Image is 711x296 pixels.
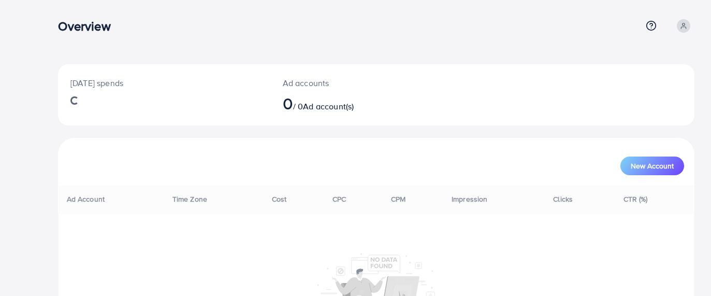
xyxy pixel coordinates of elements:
h3: Overview [58,19,119,34]
span: New Account [631,162,674,170]
p: [DATE] spends [70,77,258,89]
h2: / 0 [283,93,417,113]
span: 0 [283,91,293,115]
p: Ad accounts [283,77,417,89]
button: New Account [620,157,684,175]
span: Ad account(s) [303,101,354,112]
